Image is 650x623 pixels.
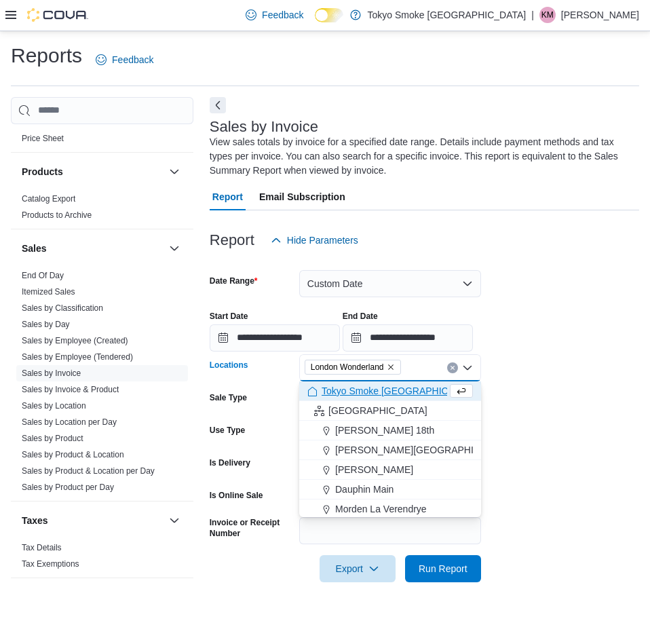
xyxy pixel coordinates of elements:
[22,242,47,255] h3: Sales
[22,514,48,527] h3: Taxes
[299,499,481,519] button: Morden La Verendrye
[387,363,395,371] button: Remove London Wonderland from selection in this group
[166,240,183,257] button: Sales
[22,270,64,281] span: End Of Day
[22,514,164,527] button: Taxes
[166,512,183,529] button: Taxes
[90,46,159,73] a: Feedback
[315,8,343,22] input: Dark Mode
[22,320,70,329] a: Sales by Day
[210,360,248,371] label: Locations
[539,7,556,23] div: Kai Mastervick
[22,165,63,178] h3: Products
[166,164,183,180] button: Products
[22,271,64,280] a: End Of Day
[22,483,114,492] a: Sales by Product per Day
[368,7,527,23] p: Tokyo Smoke [GEOGRAPHIC_DATA]
[210,517,294,539] label: Invoice or Receipt Number
[22,433,83,444] span: Sales by Product
[212,183,243,210] span: Report
[541,7,554,23] span: KM
[22,194,75,204] a: Catalog Export
[22,401,86,411] a: Sales by Location
[210,425,245,436] label: Use Type
[22,542,62,553] span: Tax Details
[22,385,119,394] a: Sales by Invoice & Product
[22,543,62,552] a: Tax Details
[22,336,128,345] a: Sales by Employee (Created)
[320,555,396,582] button: Export
[343,324,473,352] input: Press the down key to open a popover containing a calendar.
[531,7,534,23] p: |
[22,210,92,220] a: Products to Archive
[328,404,427,417] span: [GEOGRAPHIC_DATA]
[210,457,250,468] label: Is Delivery
[27,8,88,22] img: Cova
[299,460,481,480] button: [PERSON_NAME]
[405,555,481,582] button: Run Report
[299,270,481,297] button: Custom Date
[22,369,81,378] a: Sales by Invoice
[22,303,103,313] a: Sales by Classification
[22,434,83,443] a: Sales by Product
[210,392,247,403] label: Sale Type
[22,165,164,178] button: Products
[210,324,340,352] input: Press the down key to open a popover containing a calendar.
[262,8,303,22] span: Feedback
[210,135,632,178] div: View sales totals by invoice for a specified date range. Details include payment methods and tax ...
[11,130,193,152] div: Pricing
[22,466,155,476] a: Sales by Product & Location per Day
[335,463,413,476] span: [PERSON_NAME]
[22,368,81,379] span: Sales by Invoice
[299,381,481,401] button: Tokyo Smoke [GEOGRAPHIC_DATA]
[22,133,64,144] span: Price Sheet
[447,362,458,373] button: Clear input
[22,417,117,427] a: Sales by Location per Day
[259,183,345,210] span: Email Subscription
[22,352,133,362] span: Sales by Employee (Tendered)
[210,276,258,286] label: Date Range
[11,42,82,69] h1: Reports
[11,267,193,501] div: Sales
[265,227,364,254] button: Hide Parameters
[22,286,75,297] span: Itemized Sales
[22,134,64,143] a: Price Sheet
[22,450,124,459] a: Sales by Product & Location
[210,97,226,113] button: Next
[210,232,254,248] h3: Report
[210,311,248,322] label: Start Date
[112,53,153,67] span: Feedback
[210,119,318,135] h3: Sales by Invoice
[322,384,480,398] span: Tokyo Smoke [GEOGRAPHIC_DATA]
[561,7,639,23] p: [PERSON_NAME]
[311,360,384,374] span: London Wonderland
[343,311,378,322] label: End Date
[328,555,387,582] span: Export
[335,443,512,457] span: [PERSON_NAME][GEOGRAPHIC_DATA]
[305,360,401,375] span: London Wonderland
[11,191,193,229] div: Products
[22,319,70,330] span: Sales by Day
[22,449,124,460] span: Sales by Product & Location
[22,193,75,204] span: Catalog Export
[462,362,473,373] button: Close list of options
[287,233,358,247] span: Hide Parameters
[22,400,86,411] span: Sales by Location
[210,490,263,501] label: Is Online Sale
[335,502,427,516] span: Morden La Verendrye
[22,352,133,362] a: Sales by Employee (Tendered)
[22,287,75,297] a: Itemized Sales
[11,540,193,578] div: Taxes
[335,483,394,496] span: Dauphin Main
[22,559,79,569] a: Tax Exemptions
[22,384,119,395] span: Sales by Invoice & Product
[240,1,309,29] a: Feedback
[335,423,434,437] span: [PERSON_NAME] 18th
[299,440,481,460] button: [PERSON_NAME][GEOGRAPHIC_DATA]
[22,466,155,476] span: Sales by Product & Location per Day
